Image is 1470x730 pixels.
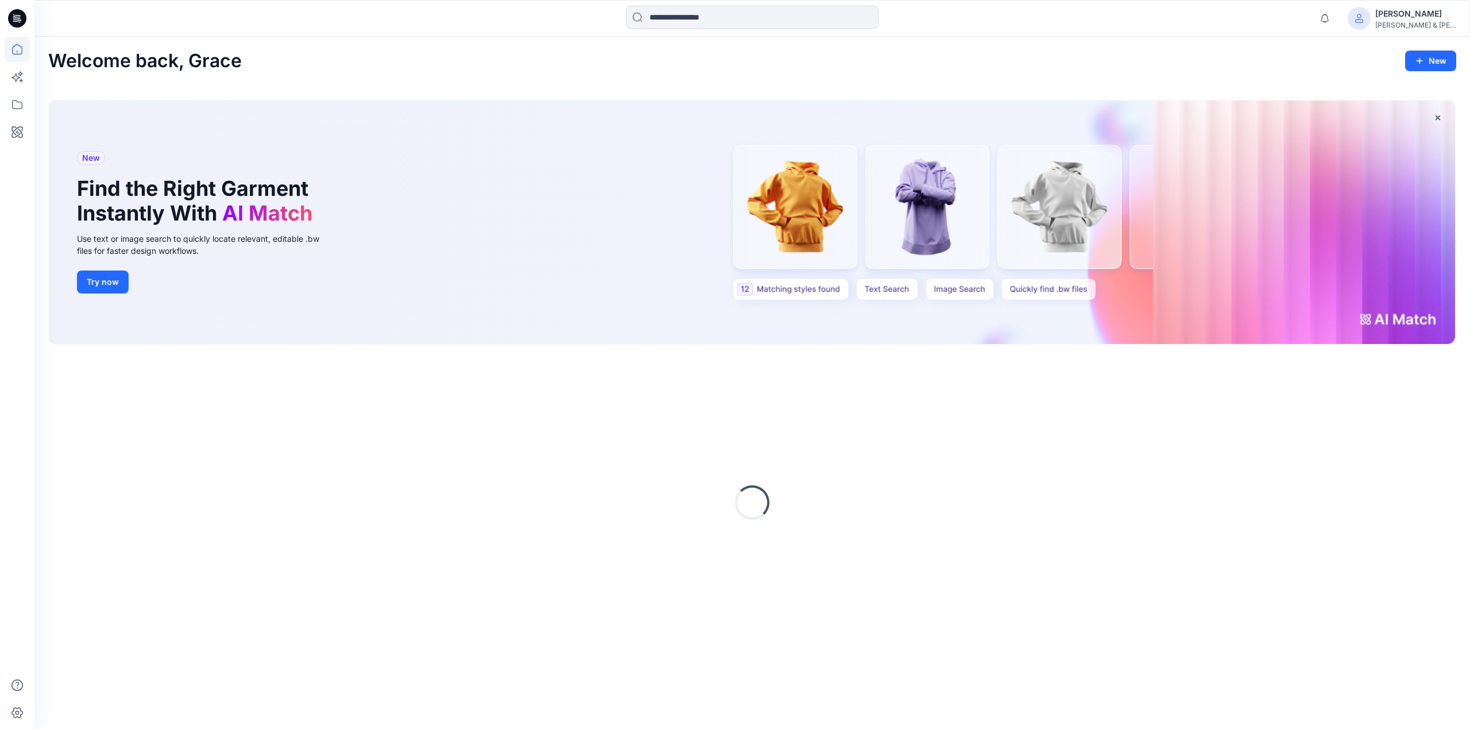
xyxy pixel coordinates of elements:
h1: Find the Right Garment Instantly With [77,176,318,226]
svg: avatar [1355,14,1364,23]
button: New [1405,51,1456,71]
div: [PERSON_NAME] & [PERSON_NAME] [1375,21,1456,29]
button: Try now [77,271,129,293]
span: New [82,151,100,165]
div: [PERSON_NAME] [1375,7,1456,21]
span: AI Match [222,200,312,226]
div: Use text or image search to quickly locate relevant, editable .bw files for faster design workflows. [77,233,335,257]
h2: Welcome back, Grace [48,51,242,72]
